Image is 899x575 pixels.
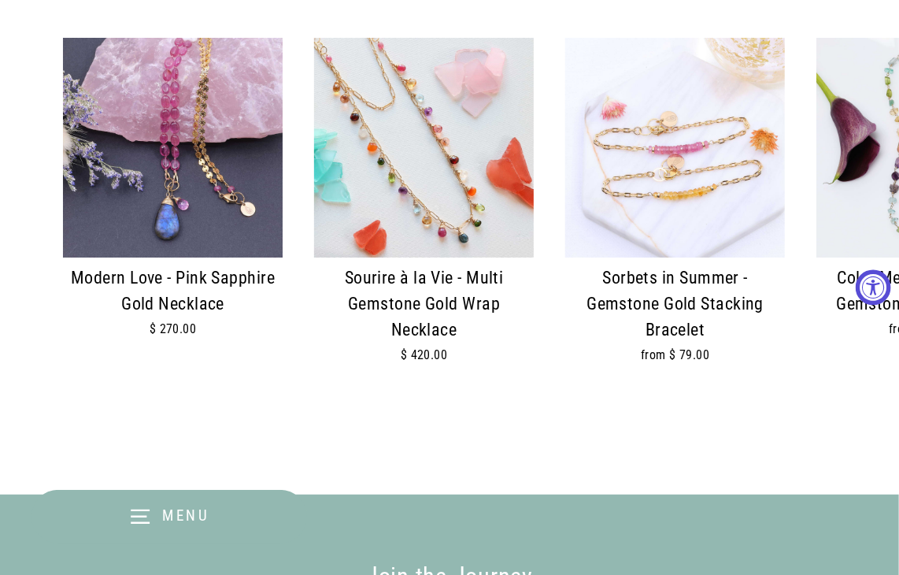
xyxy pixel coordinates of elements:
button: Accessibility Widget, click to open [856,270,891,306]
img: Modern Love - Pink Sapphire Gold Necklace main image | Breathe Autumn Rain Artisan Jewelry [63,38,283,258]
a: Sorbets in Summer - Gemstone Gold Stacking Bracelet main image | Breathe Autumn Rain Artisan Jewe... [565,38,785,384]
img: Sourire à la Vie - Multi Gemstone Gold Wrap Necklace main image | Breathe Autumn Rain Artisan Jew... [314,38,534,258]
div: Sourire à la Vie - Multi Gemstone Gold Wrap Necklace [314,265,534,343]
div: Sorbets in Summer - Gemstone Gold Stacking Bracelet [565,265,785,343]
span: Menu [162,506,210,525]
button: Menu [31,490,307,543]
img: Sorbets in Summer - Gemstone Gold Stacking Bracelet main image | Breathe Autumn Rain Artisan Jewelry [565,38,785,258]
div: Modern Love - Pink Sapphire Gold Necklace [63,265,283,317]
span: $ 270.00 [150,321,197,336]
span: $ 420.00 [401,347,448,362]
span: from $ 79.00 [641,347,709,362]
a: Modern Love - Pink Sapphire Gold Necklace main image | Breathe Autumn Rain Artisan Jewelry Modern... [63,38,283,358]
a: Sourire à la Vie - Multi Gemstone Gold Wrap Necklace main image | Breathe Autumn Rain Artisan Jew... [314,38,534,384]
